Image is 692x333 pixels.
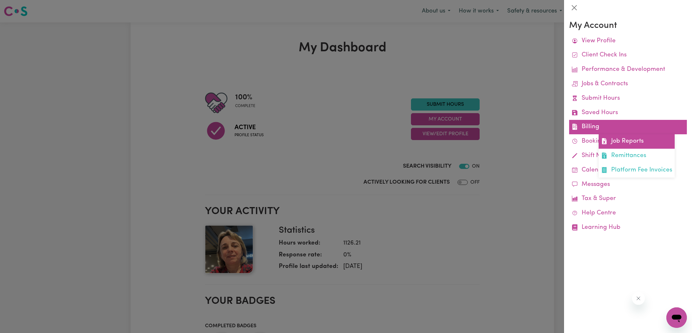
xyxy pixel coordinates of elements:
[569,149,687,163] a: Shift Notes
[4,4,39,10] span: Need any help?
[569,134,687,149] a: Bookings
[569,206,687,221] a: Help Centre
[569,62,687,77] a: Performance & Development
[569,77,687,91] a: Jobs & Contracts
[569,120,687,134] a: BillingJob ReportsRemittancesPlatform Fee Invoices
[599,149,675,163] a: Remittances
[569,178,687,192] a: Messages
[569,48,687,62] a: Client Check Ins
[569,3,579,13] button: Close
[569,106,687,120] a: Saved Hours
[569,163,687,178] a: Calendar
[569,192,687,206] a: Tax & Super
[632,292,645,305] iframe: Close message
[569,34,687,48] a: View Profile
[599,163,675,178] a: Platform Fee Invoices
[666,307,687,328] iframe: Button to launch messaging window
[599,134,675,149] a: Job Reports
[569,21,687,31] h3: My Account
[569,91,687,106] a: Submit Hours
[569,221,687,235] a: Learning Hub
